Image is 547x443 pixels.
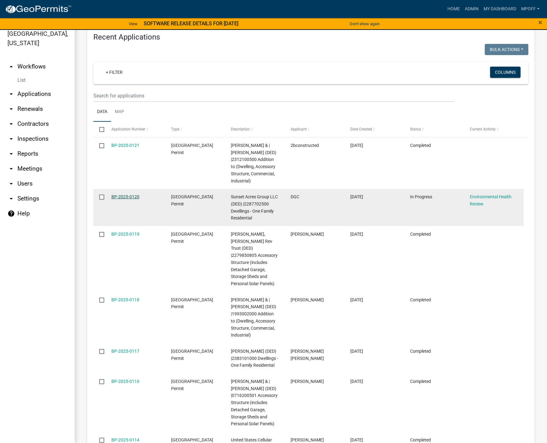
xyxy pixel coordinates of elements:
[111,232,139,237] a: BP-2025-0119
[470,127,496,131] span: Current Activity
[410,297,431,302] span: Completed
[225,122,285,137] datatable-header-cell: Description
[350,143,363,148] span: 08/05/2025
[7,105,15,113] i: arrow_drop_down
[291,379,324,384] span: Brad Gilbert
[291,437,324,442] span: Jeni Byrd
[481,3,519,15] a: My Dashboard
[485,44,528,55] button: Bulk Actions
[410,127,421,131] span: Status
[538,18,542,27] span: ×
[105,122,165,137] datatable-header-cell: Application Number
[410,232,431,237] span: Completed
[291,349,324,361] span: Brady Zane smith
[111,379,139,384] a: BP-2025-0116
[7,120,15,128] i: arrow_drop_down
[93,102,111,122] a: Data
[291,194,299,199] span: DGC
[350,379,363,384] span: 07/28/2025
[291,127,307,131] span: Applicant
[519,3,542,15] a: mpoff
[231,349,278,368] span: Smith, Brady Z (DED) |2383101000 Dwellings - One Family Residential
[291,143,319,148] span: 2bconstructed
[404,122,464,137] datatable-header-cell: Status
[111,102,128,122] a: Map
[231,379,278,427] span: Heaton, Kylie J & | Gilbert, Bradley K (DED) |0716200501 Accessory Structure (includes Detached G...
[410,349,431,354] span: Completed
[7,135,15,143] i: arrow_drop_down
[347,19,382,29] button: Don't show again
[7,63,15,70] i: arrow_drop_up
[171,143,213,155] span: Marion County Building Permit
[410,194,432,199] span: In Progress
[111,194,139,199] a: BP-2025-0120
[101,67,128,78] a: + Filter
[350,437,363,442] span: 07/23/2025
[171,379,213,391] span: Marion County Building Permit
[126,19,140,29] a: View
[171,349,213,361] span: Marion County Building Permit
[7,90,15,98] i: arrow_drop_down
[111,127,145,131] span: Application Number
[7,195,15,202] i: arrow_drop_down
[7,180,15,187] i: arrow_drop_down
[7,150,15,158] i: arrow_drop_down
[171,232,213,244] span: Marion County Building Permit
[144,21,238,26] strong: SOFTWARE RELEASE DETAILS FOR [DATE]
[344,122,404,137] datatable-header-cell: Date Created
[410,143,431,148] span: Completed
[350,232,363,237] span: 08/05/2025
[231,297,276,338] span: Janssen, Brittany & | Janssen, Bradley (DED) |1993002000 Addition to (Dwelling, Accessory Structu...
[410,437,431,442] span: Completed
[231,194,278,220] span: Sunset Acres Group LLC (DED) |2287702500 Dwellings - One Family Residential
[350,127,372,131] span: Date Created
[538,19,542,26] button: Close
[165,122,225,137] datatable-header-cell: Type
[462,3,481,15] a: Admin
[291,297,324,302] span: Bradley Janssen
[445,3,462,15] a: Home
[111,143,139,148] a: BP-2025-0121
[93,89,454,102] input: Search for applications
[111,437,139,442] a: BP-2025-0114
[7,210,15,217] i: help
[171,194,213,206] span: Marion County Building Permit
[93,33,528,42] h4: Recent Applications
[470,194,512,206] a: Environmental Health Review
[7,165,15,172] i: arrow_drop_down
[464,122,524,137] datatable-header-cell: Current Activity
[171,297,213,309] span: Marion County Building Permit
[171,127,179,131] span: Type
[93,122,105,137] datatable-header-cell: Select
[490,67,521,78] button: Columns
[350,194,363,199] span: 08/05/2025
[285,122,344,137] datatable-header-cell: Applicant
[410,379,431,384] span: Completed
[350,349,363,354] span: 07/31/2025
[111,349,139,354] a: BP-2025-0117
[231,232,278,286] span: Van Wyk, Jean L Rev Trust (DED) |2279850805 Accessory Structure (includes Detached Garage, Storag...
[350,297,363,302] span: 08/04/2025
[111,297,139,302] a: BP-2025-0118
[231,127,250,131] span: Description
[231,143,276,183] span: Johnson, Rick A & | Johnson, Amanda C (DED) |2312100500 Addition to (Dwelling, Accessory Structur...
[291,232,324,237] span: Luke Van Wyk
